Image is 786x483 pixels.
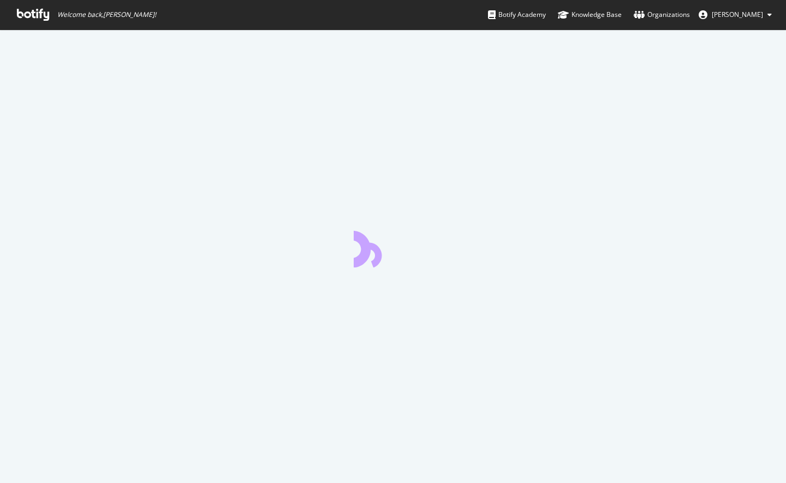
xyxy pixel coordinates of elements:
div: Knowledge Base [558,9,622,20]
div: Organizations [634,9,690,20]
span: Welcome back, [PERSON_NAME] ! [57,10,156,19]
span: Livia Tong [712,10,763,19]
div: Botify Academy [488,9,546,20]
div: animation [354,228,432,267]
button: [PERSON_NAME] [690,6,781,23]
